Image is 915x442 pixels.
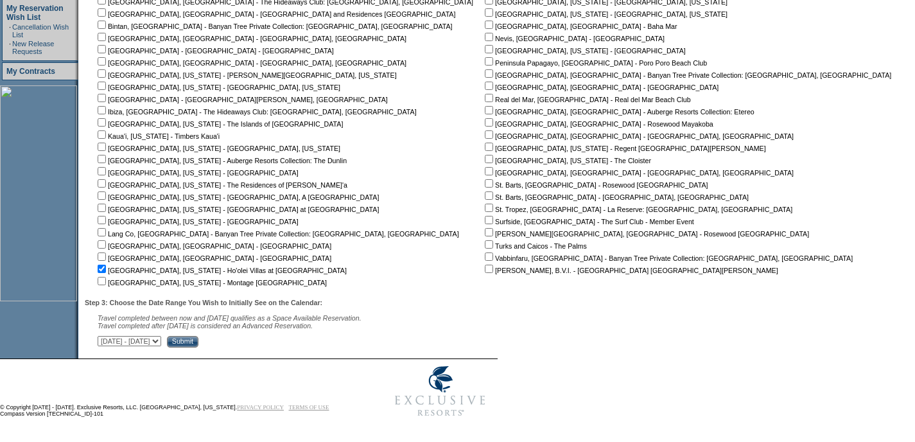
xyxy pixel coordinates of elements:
[482,47,686,55] nobr: [GEOGRAPHIC_DATA], [US_STATE] - [GEOGRAPHIC_DATA]
[167,336,198,348] input: Submit
[95,59,406,67] nobr: [GEOGRAPHIC_DATA], [GEOGRAPHIC_DATA] - [GEOGRAPHIC_DATA], [GEOGRAPHIC_DATA]
[482,242,587,250] nobr: Turks and Caicos - The Palms
[98,322,313,330] nobr: Travel completed after [DATE] is considered an Advanced Reservation.
[482,230,809,238] nobr: [PERSON_NAME][GEOGRAPHIC_DATA], [GEOGRAPHIC_DATA] - Rosewood [GEOGRAPHIC_DATA]
[95,120,343,128] nobr: [GEOGRAPHIC_DATA], [US_STATE] - The Islands of [GEOGRAPHIC_DATA]
[85,299,322,306] b: Step 3: Choose the Date Range You Wish to Initially See on the Calendar:
[12,23,69,39] a: Cancellation Wish List
[9,23,11,39] td: ·
[95,22,453,30] nobr: Bintan, [GEOGRAPHIC_DATA] - Banyan Tree Private Collection: [GEOGRAPHIC_DATA], [GEOGRAPHIC_DATA]
[482,181,708,189] nobr: St. Barts, [GEOGRAPHIC_DATA] - Rosewood [GEOGRAPHIC_DATA]
[95,169,299,177] nobr: [GEOGRAPHIC_DATA], [US_STATE] - [GEOGRAPHIC_DATA]
[6,67,55,76] a: My Contracts
[95,84,340,91] nobr: [GEOGRAPHIC_DATA], [US_STATE] - [GEOGRAPHIC_DATA], [US_STATE]
[95,218,299,225] nobr: [GEOGRAPHIC_DATA], [US_STATE] - [GEOGRAPHIC_DATA]
[482,120,713,128] nobr: [GEOGRAPHIC_DATA], [GEOGRAPHIC_DATA] - Rosewood Mayakoba
[482,22,677,30] nobr: [GEOGRAPHIC_DATA], [GEOGRAPHIC_DATA] - Baha Mar
[95,181,347,189] nobr: [GEOGRAPHIC_DATA], [US_STATE] - The Residences of [PERSON_NAME]'a
[95,242,331,250] nobr: [GEOGRAPHIC_DATA], [GEOGRAPHIC_DATA] - [GEOGRAPHIC_DATA]
[95,10,455,18] nobr: [GEOGRAPHIC_DATA], [GEOGRAPHIC_DATA] - [GEOGRAPHIC_DATA] and Residences [GEOGRAPHIC_DATA]
[482,169,794,177] nobr: [GEOGRAPHIC_DATA], [GEOGRAPHIC_DATA] - [GEOGRAPHIC_DATA], [GEOGRAPHIC_DATA]
[482,254,853,262] nobr: Vabbinfaru, [GEOGRAPHIC_DATA] - Banyan Tree Private Collection: [GEOGRAPHIC_DATA], [GEOGRAPHIC_DATA]
[95,145,340,152] nobr: [GEOGRAPHIC_DATA], [US_STATE] - [GEOGRAPHIC_DATA], [US_STATE]
[482,71,891,79] nobr: [GEOGRAPHIC_DATA], [GEOGRAPHIC_DATA] - Banyan Tree Private Collection: [GEOGRAPHIC_DATA], [GEOGRA...
[482,145,766,152] nobr: [GEOGRAPHIC_DATA], [US_STATE] - Regent [GEOGRAPHIC_DATA][PERSON_NAME]
[383,359,498,423] img: Exclusive Resorts
[9,40,11,55] td: ·
[482,218,694,225] nobr: Surfside, [GEOGRAPHIC_DATA] - The Surf Club - Member Event
[95,157,347,164] nobr: [GEOGRAPHIC_DATA], [US_STATE] - Auberge Resorts Collection: The Dunlin
[95,47,334,55] nobr: [GEOGRAPHIC_DATA] - [GEOGRAPHIC_DATA] - [GEOGRAPHIC_DATA]
[95,108,417,116] nobr: Ibiza, [GEOGRAPHIC_DATA] - The Hideaways Club: [GEOGRAPHIC_DATA], [GEOGRAPHIC_DATA]
[95,35,406,42] nobr: [GEOGRAPHIC_DATA], [GEOGRAPHIC_DATA] - [GEOGRAPHIC_DATA], [GEOGRAPHIC_DATA]
[98,314,362,322] span: Travel completed between now and [DATE] qualifies as a Space Available Reservation.
[95,71,397,79] nobr: [GEOGRAPHIC_DATA], [US_STATE] - [PERSON_NAME][GEOGRAPHIC_DATA], [US_STATE]
[482,157,651,164] nobr: [GEOGRAPHIC_DATA], [US_STATE] - The Cloister
[482,59,707,67] nobr: Peninsula Papagayo, [GEOGRAPHIC_DATA] - Poro Poro Beach Club
[482,96,691,103] nobr: Real del Mar, [GEOGRAPHIC_DATA] - Real del Mar Beach Club
[482,193,749,201] nobr: St. Barts, [GEOGRAPHIC_DATA] - [GEOGRAPHIC_DATA], [GEOGRAPHIC_DATA]
[95,193,379,201] nobr: [GEOGRAPHIC_DATA], [US_STATE] - [GEOGRAPHIC_DATA], A [GEOGRAPHIC_DATA]
[95,132,220,140] nobr: Kaua'i, [US_STATE] - Timbers Kaua'i
[482,10,728,18] nobr: [GEOGRAPHIC_DATA], [US_STATE] - [GEOGRAPHIC_DATA], [US_STATE]
[95,230,459,238] nobr: Lang Co, [GEOGRAPHIC_DATA] - Banyan Tree Private Collection: [GEOGRAPHIC_DATA], [GEOGRAPHIC_DATA]
[482,132,794,140] nobr: [GEOGRAPHIC_DATA], [GEOGRAPHIC_DATA] - [GEOGRAPHIC_DATA], [GEOGRAPHIC_DATA]
[289,404,329,411] a: TERMS OF USE
[6,4,64,22] a: My Reservation Wish List
[482,267,778,274] nobr: [PERSON_NAME], B.V.I. - [GEOGRAPHIC_DATA] [GEOGRAPHIC_DATA][PERSON_NAME]
[482,108,754,116] nobr: [GEOGRAPHIC_DATA], [GEOGRAPHIC_DATA] - Auberge Resorts Collection: Etereo
[95,279,327,287] nobr: [GEOGRAPHIC_DATA], [US_STATE] - Montage [GEOGRAPHIC_DATA]
[12,40,54,55] a: New Release Requests
[95,254,331,262] nobr: [GEOGRAPHIC_DATA], [GEOGRAPHIC_DATA] - [GEOGRAPHIC_DATA]
[95,206,379,213] nobr: [GEOGRAPHIC_DATA], [US_STATE] - [GEOGRAPHIC_DATA] at [GEOGRAPHIC_DATA]
[95,96,388,103] nobr: [GEOGRAPHIC_DATA] - [GEOGRAPHIC_DATA][PERSON_NAME], [GEOGRAPHIC_DATA]
[95,267,347,274] nobr: [GEOGRAPHIC_DATA], [US_STATE] - Ho'olei Villas at [GEOGRAPHIC_DATA]
[482,35,665,42] nobr: Nevis, [GEOGRAPHIC_DATA] - [GEOGRAPHIC_DATA]
[237,404,284,411] a: PRIVACY POLICY
[482,206,792,213] nobr: St. Tropez, [GEOGRAPHIC_DATA] - La Reserve: [GEOGRAPHIC_DATA], [GEOGRAPHIC_DATA]
[482,84,719,91] nobr: [GEOGRAPHIC_DATA], [GEOGRAPHIC_DATA] - [GEOGRAPHIC_DATA]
